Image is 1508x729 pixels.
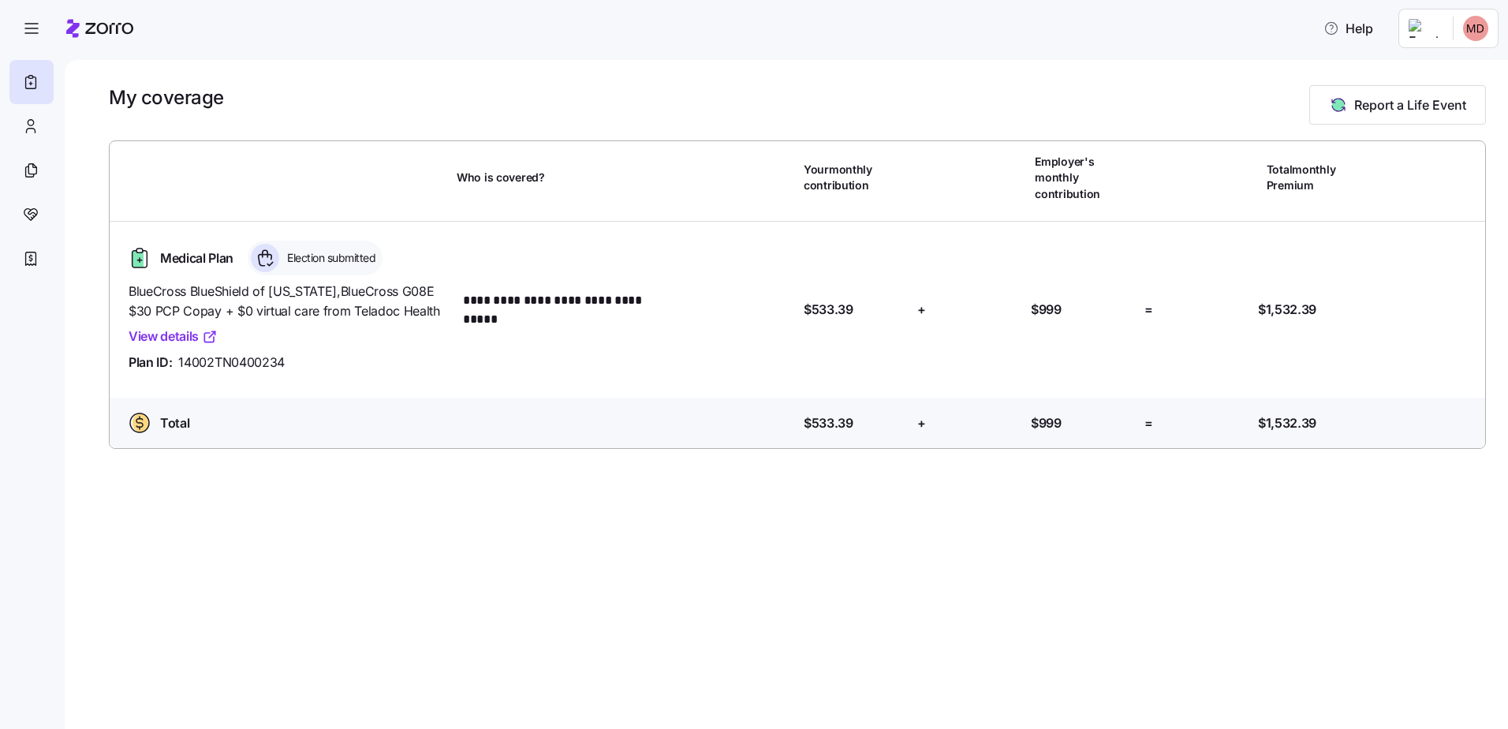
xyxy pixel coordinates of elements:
span: $999 [1031,413,1062,433]
span: Employer's monthly contribution [1035,154,1138,202]
span: $1,532.39 [1258,413,1316,433]
span: = [1144,413,1153,433]
span: Help [1323,19,1373,38]
span: Medical Plan [160,249,233,268]
img: 461f5d03aab0263d60efaaac5573d306 [1463,16,1488,41]
span: BlueCross BlueShield of [US_STATE] , BlueCross G08E $30 PCP Copay + $0 virtual care from Teladoc ... [129,282,444,321]
span: + [917,413,926,433]
span: Who is covered? [457,170,545,185]
span: Report a Life Event [1354,95,1466,114]
img: Employer logo [1409,19,1440,38]
span: Your monthly contribution [804,162,907,194]
span: = [1144,300,1153,320]
span: $533.39 [804,413,853,433]
span: $1,532.39 [1258,300,1316,320]
span: $999 [1031,300,1062,320]
h1: My coverage [109,85,224,110]
a: View details [129,327,218,346]
button: Help [1311,13,1386,44]
span: $533.39 [804,300,853,320]
span: Election submitted [282,250,375,266]
span: Plan ID: [129,353,172,372]
span: 14002TN0400234 [178,353,285,372]
span: Total monthly Premium [1267,162,1370,194]
span: + [917,300,926,320]
button: Report a Life Event [1309,85,1486,125]
span: Total [160,413,189,433]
